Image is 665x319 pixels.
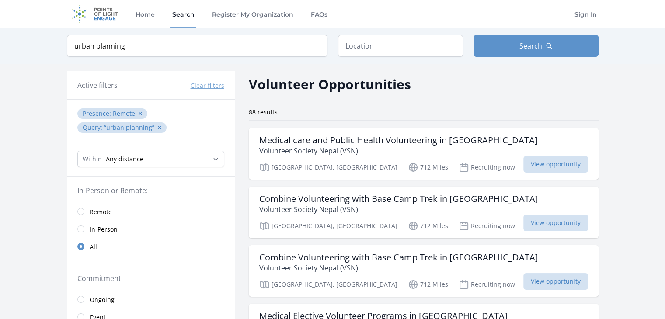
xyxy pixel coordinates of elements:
[90,225,118,234] span: In-Person
[259,221,397,231] p: [GEOGRAPHIC_DATA], [GEOGRAPHIC_DATA]
[77,80,118,90] h3: Active filters
[90,243,97,251] span: All
[459,221,515,231] p: Recruiting now
[519,41,542,51] span: Search
[249,74,411,94] h2: Volunteer Opportunities
[249,108,278,116] span: 88 results
[249,245,599,297] a: Combine Volunteering with Base Camp Trek in [GEOGRAPHIC_DATA] Volunteer Society Nepal (VSN) [GEOG...
[249,128,599,180] a: Medical care and Public Health Volunteering in [GEOGRAPHIC_DATA] Volunteer Society Nepal (VSN) [G...
[523,273,588,290] span: View opportunity
[77,273,224,284] legend: Commitment:
[67,238,235,255] a: All
[459,279,515,290] p: Recruiting now
[67,220,235,238] a: In-Person
[113,109,135,118] span: Remote
[338,35,463,57] input: Location
[523,156,588,173] span: View opportunity
[90,295,115,304] span: Ongoing
[67,203,235,220] a: Remote
[259,146,538,156] p: Volunteer Society Nepal (VSN)
[259,279,397,290] p: [GEOGRAPHIC_DATA], [GEOGRAPHIC_DATA]
[259,252,538,263] h3: Combine Volunteering with Base Camp Trek in [GEOGRAPHIC_DATA]
[67,291,235,308] a: Ongoing
[138,109,143,118] button: ✕
[90,208,112,216] span: Remote
[408,279,448,290] p: 712 Miles
[157,123,162,132] button: ✕
[83,109,113,118] span: Presence :
[408,221,448,231] p: 712 Miles
[77,185,224,196] legend: In-Person or Remote:
[191,81,224,90] button: Clear filters
[249,187,599,238] a: Combine Volunteering with Base Camp Trek in [GEOGRAPHIC_DATA] Volunteer Society Nepal (VSN) [GEOG...
[259,135,538,146] h3: Medical care and Public Health Volunteering in [GEOGRAPHIC_DATA]
[259,194,538,204] h3: Combine Volunteering with Base Camp Trek in [GEOGRAPHIC_DATA]
[67,35,327,57] input: Keyword
[459,162,515,173] p: Recruiting now
[259,263,538,273] p: Volunteer Society Nepal (VSN)
[523,215,588,231] span: View opportunity
[104,123,154,132] q: urban planning
[259,204,538,215] p: Volunteer Society Nepal (VSN)
[77,151,224,167] select: Search Radius
[408,162,448,173] p: 712 Miles
[474,35,599,57] button: Search
[83,123,104,132] span: Query :
[259,162,397,173] p: [GEOGRAPHIC_DATA], [GEOGRAPHIC_DATA]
